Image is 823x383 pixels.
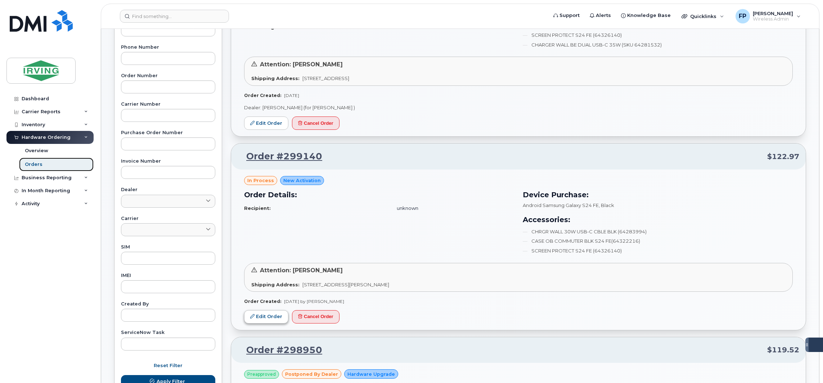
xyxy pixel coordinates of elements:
[739,12,746,21] span: FP
[260,267,343,274] span: Attention: [PERSON_NAME]
[121,102,215,107] label: Carrier Number
[292,310,339,323] button: Cancel Order
[753,16,793,22] span: Wireless Admin
[121,188,215,192] label: Dealer
[767,151,799,162] span: $122.97
[690,13,716,19] span: Quicklinks
[244,205,271,211] strong: Recipient:
[523,247,793,254] li: SCREEN PROTECT S24 FE (64326140)
[676,9,729,23] div: Quicklinks
[523,41,793,48] li: CHARGER WALL BE DUAL USB-C 35W (SKU 64281532)
[244,116,288,130] a: Edit Order
[247,177,274,184] span: in process
[596,12,611,19] span: Alerts
[627,12,671,19] span: Knowledge Base
[121,330,215,335] label: ServiceNow Task
[302,282,389,287] span: [STREET_ADDRESS][PERSON_NAME]
[121,273,215,278] label: IMEI
[251,75,300,81] strong: Shipping Address:
[251,282,300,287] strong: Shipping Address:
[283,177,321,184] span: New Activation
[559,12,580,19] span: Support
[523,228,793,235] li: CHRGR WALL 30W USB-C CBLE BLK (64283994)
[730,9,806,23] div: Francine Pineau
[120,10,229,23] input: Find something...
[616,8,676,23] a: Knowledge Base
[121,245,215,250] label: SIM
[121,302,215,307] label: Created By
[284,93,299,98] span: [DATE]
[244,299,281,304] strong: Order Created:
[247,371,276,378] span: Preapproved
[285,371,338,378] span: postponed by Dealer
[260,61,343,68] span: Attention: [PERSON_NAME]
[244,93,281,98] strong: Order Created:
[523,214,793,225] h3: Accessories:
[292,116,339,130] button: Cancel Order
[347,371,395,378] span: Hardware Upgrade
[390,202,514,215] td: unknown
[599,202,614,208] span: , Black
[154,362,183,369] span: Reset Filter
[548,8,585,23] a: Support
[284,299,344,304] span: [DATE] by [PERSON_NAME]
[121,74,215,78] label: Order Number
[238,150,322,163] a: Order #299140
[585,8,616,23] a: Alerts
[121,159,215,164] label: Invoice Number
[244,104,793,111] p: Dealer: [PERSON_NAME] (for [PERSON_NAME] )
[244,24,294,30] strong: Accounting Codes:
[523,32,793,39] li: SCREEN PROTECT S24 FE (64326140)
[753,10,793,16] span: [PERSON_NAME]
[238,344,322,357] a: Order #298950
[244,189,514,200] h3: Order Details:
[121,216,215,221] label: Carrier
[523,202,599,208] span: Android Samsung Galaxy S24 FE
[523,189,793,200] h3: Device Purchase:
[523,238,793,245] li: CASE OB COMMUTER BLK S24 FE(64322216)
[121,359,215,372] button: Reset Filter
[767,345,799,355] span: $119.52
[121,45,215,50] label: Phone Number
[244,310,288,323] a: Edit Order
[121,131,215,135] label: Purchase Order Number
[302,75,349,81] span: [STREET_ADDRESS]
